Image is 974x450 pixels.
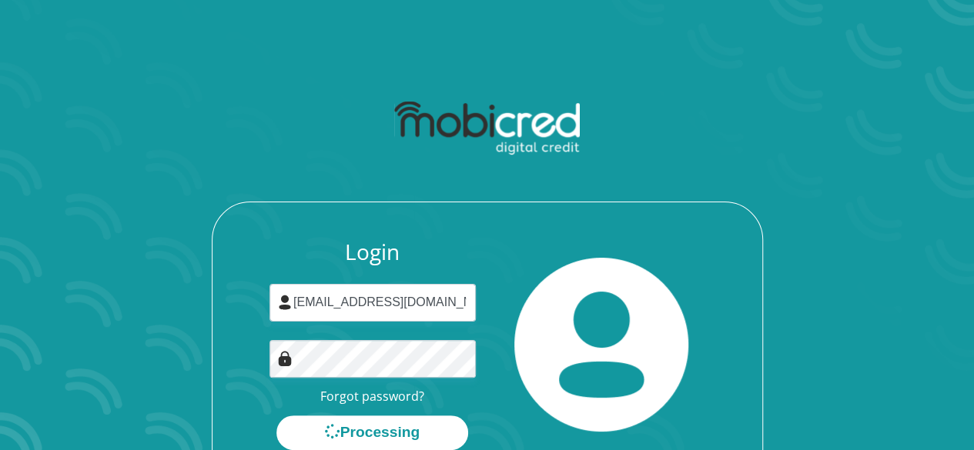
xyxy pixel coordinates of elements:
h3: Login [269,239,476,265]
img: user-icon image [277,295,293,310]
img: Image [277,351,293,366]
button: Processing [276,415,468,450]
img: mobicred logo [394,102,580,155]
input: Username [269,284,476,322]
a: Forgot password? [320,388,424,405]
